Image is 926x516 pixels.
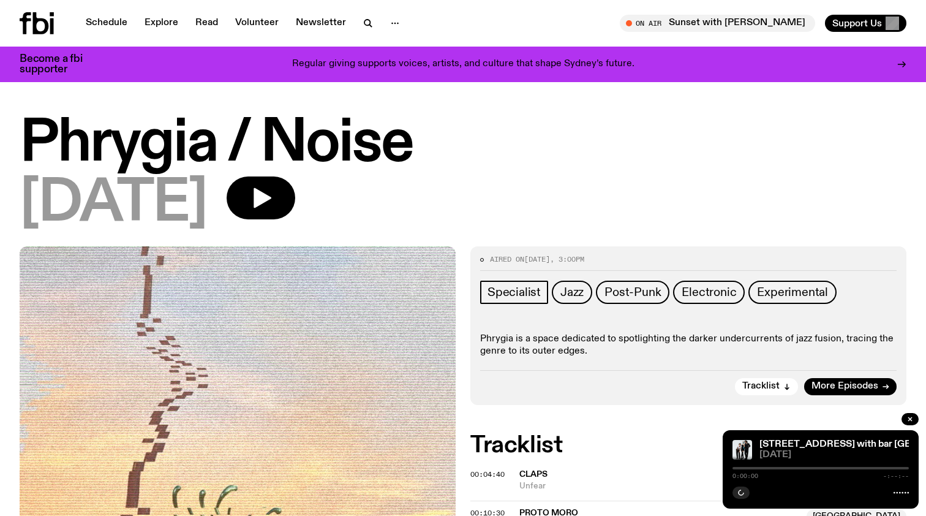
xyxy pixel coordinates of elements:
a: Specialist [480,281,548,304]
span: Experimental [757,286,828,299]
span: 0:00:00 [732,473,758,479]
span: Unfear [519,480,799,492]
span: , 3:00pm [550,254,584,264]
span: [DATE] [759,450,909,460]
span: More Episodes [811,382,878,391]
h2: Tracklist [470,434,906,457]
span: 00:04:40 [470,469,505,479]
a: More Episodes [804,378,897,395]
p: Regular giving supports voices, artists, and culture that shape Sydney’s future. [292,59,634,70]
span: Electronic [682,286,736,299]
span: [DATE] [524,254,550,264]
h1: Phrygia / Noise [20,116,906,172]
a: Read [188,15,225,32]
button: Support Us [825,15,906,32]
a: Schedule [78,15,135,32]
span: Claps [519,470,548,479]
button: Tracklist [735,378,798,395]
span: Tracklist [742,382,780,391]
span: Specialist [487,286,541,299]
h3: Become a fbi supporter [20,54,98,75]
a: Volunteer [228,15,286,32]
a: Post-Punk [596,281,669,304]
a: Electronic [673,281,745,304]
span: Post-Punk [604,286,661,299]
span: Jazz [560,286,584,299]
span: -:--:-- [883,473,909,479]
a: Explore [137,15,186,32]
button: 00:04:40 [470,471,505,478]
a: Newsletter [288,15,353,32]
a: Jazz [552,281,592,304]
button: On AirSunset with [PERSON_NAME] [620,15,815,32]
span: [DATE] [20,176,207,232]
span: Support Us [832,18,882,29]
a: Experimental [748,281,837,304]
span: Aired on [490,254,524,264]
p: Phrygia is a space dedicated to spotlighting the darker undercurrents of jazz fusion, tracing the... [480,333,897,357]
